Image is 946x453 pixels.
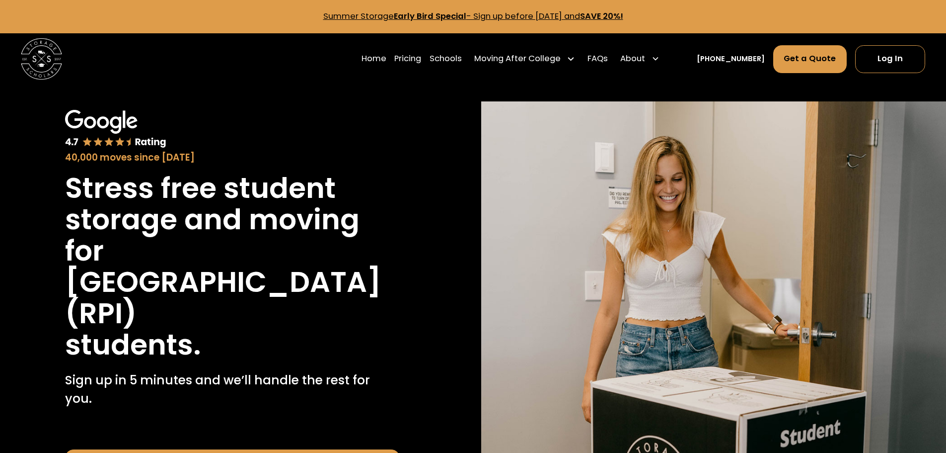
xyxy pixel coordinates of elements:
img: Storage Scholars main logo [21,38,62,80]
h1: students. [65,329,201,361]
strong: SAVE 20%! [580,10,623,22]
h1: Stress free student storage and moving for [65,173,400,267]
strong: Early Bird Special [394,10,466,22]
p: Sign up in 5 minutes and we’ll handle the rest for you. [65,371,400,408]
a: Schools [430,44,462,73]
a: Summer StorageEarly Bird Special- Sign up before [DATE] andSAVE 20%! [323,10,623,22]
div: About [620,53,645,65]
img: Google 4.7 star rating [65,110,166,149]
a: Home [362,44,386,73]
a: FAQs [587,44,608,73]
h1: [GEOGRAPHIC_DATA] (RPI) [65,267,400,329]
div: 40,000 moves since [DATE] [65,151,400,165]
a: [PHONE_NUMBER] [697,54,765,65]
a: Log In [855,45,925,73]
a: Get a Quote [773,45,847,73]
a: Pricing [394,44,421,73]
div: Moving After College [474,53,561,65]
